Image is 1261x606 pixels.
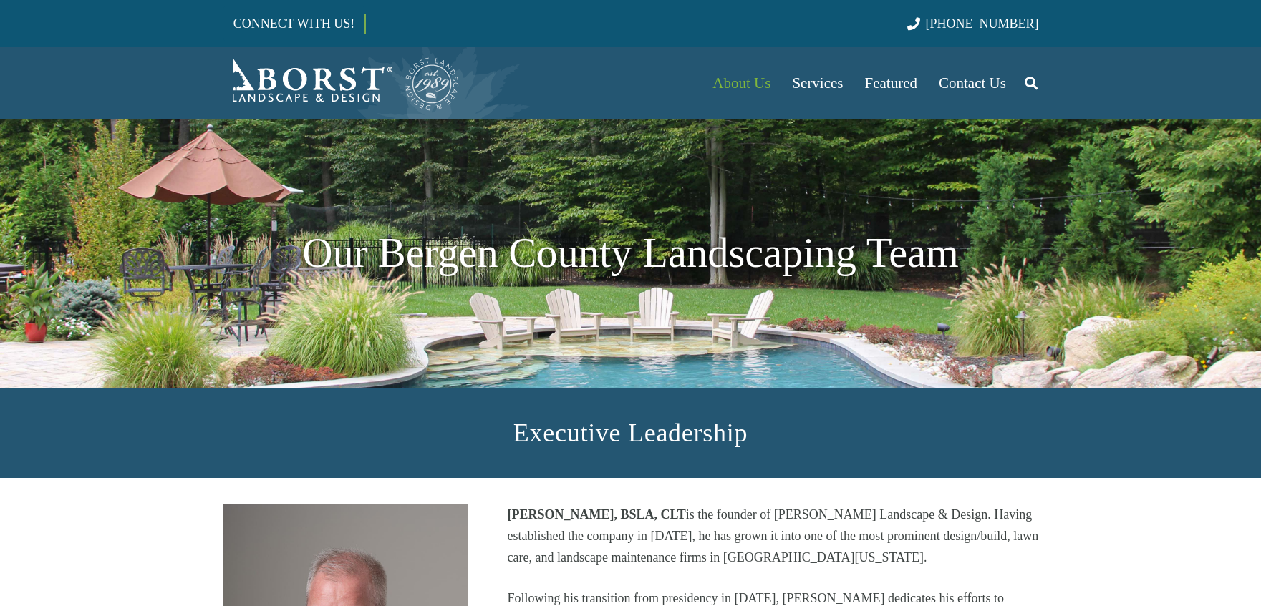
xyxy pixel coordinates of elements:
span: About Us [712,74,770,92]
a: Borst-Logo [223,54,460,112]
h1: Our Bergen County Landscaping Team [223,222,1039,285]
p: is the founder of [PERSON_NAME] Landscape & Design. Having established the company in [DATE], he ... [507,504,1038,568]
span: [PHONE_NUMBER] [926,16,1039,31]
h2: Executive Leadership [223,414,1039,452]
a: CONNECT WITH US! [223,6,364,41]
a: Contact Us [928,47,1017,119]
span: Contact Us [939,74,1006,92]
a: Services [781,47,854,119]
a: [PHONE_NUMBER] [907,16,1038,31]
a: Featured [854,47,928,119]
a: About Us [702,47,781,119]
span: Featured [865,74,917,92]
span: Services [792,74,843,92]
strong: [PERSON_NAME], BSLA, CLT [507,507,685,522]
a: Search [1017,65,1045,101]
